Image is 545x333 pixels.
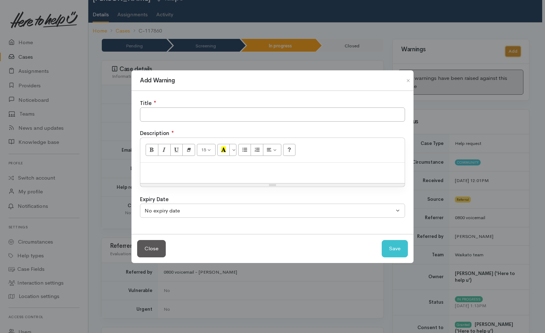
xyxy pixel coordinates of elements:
[140,195,169,204] label: Expiry Date
[201,147,206,153] span: 15
[137,240,166,257] button: Close
[197,144,216,156] button: Font Size
[217,144,230,156] button: Recent Color
[403,76,414,85] button: Close
[171,129,174,134] sup: ●
[140,129,169,138] label: Description
[251,144,263,156] button: Ordered list (CTRL+SHIFT+NUM8)
[283,144,296,156] button: Help
[382,240,408,257] button: Save
[140,183,405,187] div: Resize
[238,144,251,156] button: Unordered list (CTRL+SHIFT+NUM7)
[140,76,175,85] h1: Add Warning
[263,144,281,156] button: Paragraph
[140,204,405,218] button: No expiry date
[146,144,158,156] button: Bold (CTRL+B)
[140,99,152,107] label: Title
[154,99,156,104] sup: ●
[182,144,195,156] button: Remove Font Style (CTRL+\)
[229,144,236,156] button: More Color
[145,207,394,215] div: No expiry date
[158,144,171,156] button: Italic (CTRL+I)
[170,144,183,156] button: Underline (CTRL+U)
